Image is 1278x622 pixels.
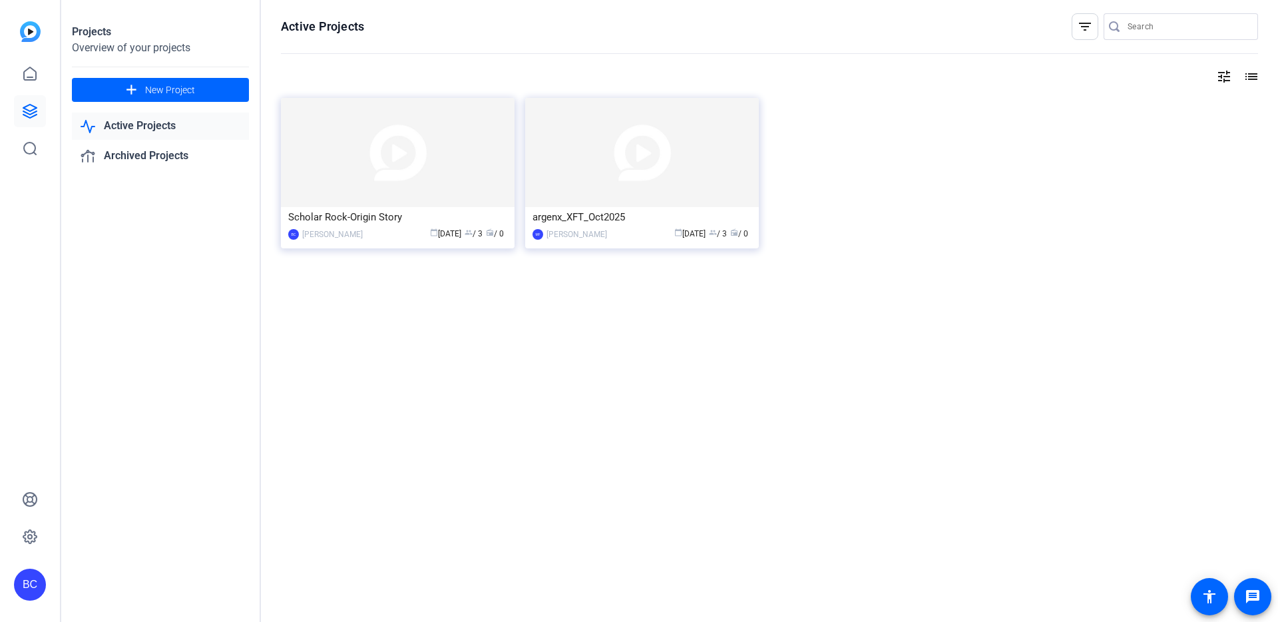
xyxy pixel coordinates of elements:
span: / 3 [465,229,483,238]
span: radio [730,228,738,236]
div: Scholar Rock-Origin Story [288,207,507,227]
div: [PERSON_NAME] [302,228,363,241]
div: BC [14,569,46,601]
a: Active Projects [72,113,249,140]
div: [PERSON_NAME] [546,228,607,241]
mat-icon: filter_list [1077,19,1093,35]
span: / 0 [730,229,748,238]
span: / 3 [709,229,727,238]
span: group [709,228,717,236]
button: New Project [72,78,249,102]
mat-icon: message [1245,589,1261,605]
span: / 0 [486,229,504,238]
span: calendar_today [674,228,682,236]
span: radio [486,228,494,236]
div: MF [532,229,543,240]
div: Projects [72,24,249,40]
span: [DATE] [430,229,461,238]
mat-icon: add [123,82,140,99]
mat-icon: accessibility [1201,589,1217,605]
mat-icon: list [1242,69,1258,85]
mat-icon: tune [1216,69,1232,85]
span: New Project [145,83,195,97]
h1: Active Projects [281,19,364,35]
div: BC [288,229,299,240]
span: group [465,228,473,236]
span: [DATE] [674,229,706,238]
img: blue-gradient.svg [20,21,41,42]
div: Overview of your projects [72,40,249,56]
span: calendar_today [430,228,438,236]
input: Search [1128,19,1247,35]
a: Archived Projects [72,143,249,170]
div: argenx_XFT_Oct2025 [532,207,751,227]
